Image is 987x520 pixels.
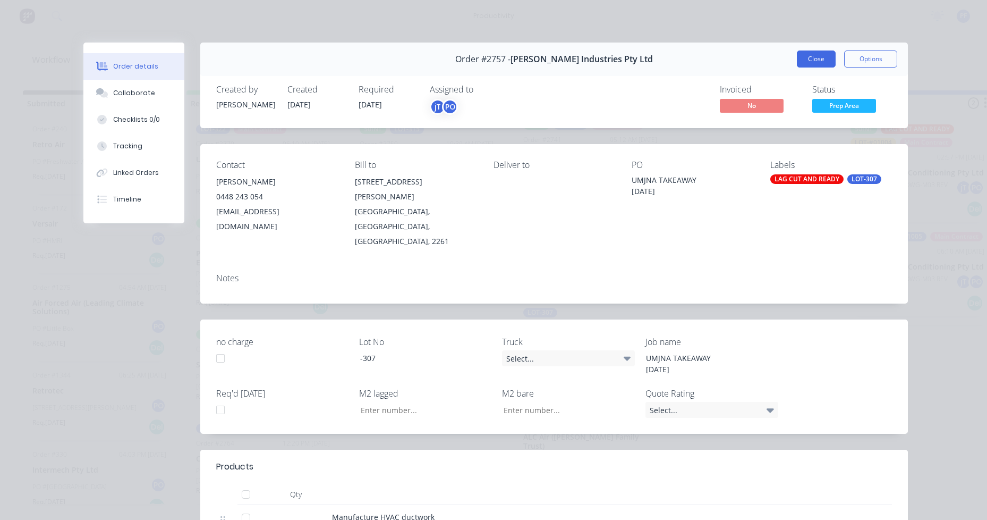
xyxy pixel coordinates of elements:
button: Timeline [83,186,184,213]
div: Status [812,85,892,95]
div: Created by [216,85,275,95]
span: Order #2757 - [455,54,510,64]
label: Truck [502,336,635,348]
span: No [720,99,784,112]
div: Required [359,85,417,95]
div: PO [442,99,458,115]
button: Collaborate [83,80,184,106]
div: UMJNA TAKEAWAY [DATE] [637,350,770,377]
input: Enter number... [352,402,492,418]
div: Created [287,85,346,95]
label: no charge [216,336,349,348]
div: 0448 243 054 [216,189,338,204]
button: Options [844,51,897,68]
span: [DATE] [287,99,311,110]
div: Notes [216,273,892,283]
button: Prep Area [812,99,876,115]
div: [GEOGRAPHIC_DATA], [GEOGRAPHIC_DATA], [GEOGRAPHIC_DATA], 2261 [355,204,477,249]
div: Tracking [113,141,142,151]
button: Close [797,51,836,68]
div: Order details [113,62,158,71]
label: Req'd [DATE] [216,387,349,400]
div: [EMAIL_ADDRESS][DOMAIN_NAME] [216,204,338,234]
div: PO [632,160,753,170]
input: Enter number... [495,402,635,418]
label: Lot No [359,336,492,348]
div: Timeline [113,195,141,204]
button: Order details [83,53,184,80]
span: [PERSON_NAME] Industries Pty Ltd [510,54,653,64]
div: Bill to [355,160,477,170]
button: jTPO [430,99,458,115]
button: Checklists 0/0 [83,106,184,133]
div: Select... [502,350,635,366]
div: Collaborate [113,88,155,98]
div: [PERSON_NAME] [216,174,338,189]
div: LOT-307 [847,174,881,184]
div: Products [216,460,253,473]
div: Select... [645,402,778,418]
div: Assigned to [430,85,536,95]
div: Labels [770,160,892,170]
div: [STREET_ADDRESS][PERSON_NAME][GEOGRAPHIC_DATA], [GEOGRAPHIC_DATA], [GEOGRAPHIC_DATA], 2261 [355,174,477,249]
div: Deliver to [493,160,615,170]
div: [PERSON_NAME] [216,99,275,110]
label: Quote Rating [645,387,778,400]
div: Invoiced [720,85,799,95]
label: M2 lagged [359,387,492,400]
div: [STREET_ADDRESS][PERSON_NAME] [355,174,477,204]
div: Contact [216,160,338,170]
div: Checklists 0/0 [113,115,160,124]
div: Qty [264,484,328,505]
div: [PERSON_NAME]0448 243 054[EMAIL_ADDRESS][DOMAIN_NAME] [216,174,338,234]
label: M2 bare [502,387,635,400]
div: Linked Orders [113,168,159,178]
div: UMJNA TAKEAWAY [DATE] [632,174,753,197]
div: LAG CUT AND READY [770,174,844,184]
span: Prep Area [812,99,876,112]
button: Linked Orders [83,160,184,186]
div: -307 [352,350,484,366]
span: [DATE] [359,99,382,110]
label: Job name [645,336,778,348]
div: jT [430,99,446,115]
button: Tracking [83,133,184,160]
